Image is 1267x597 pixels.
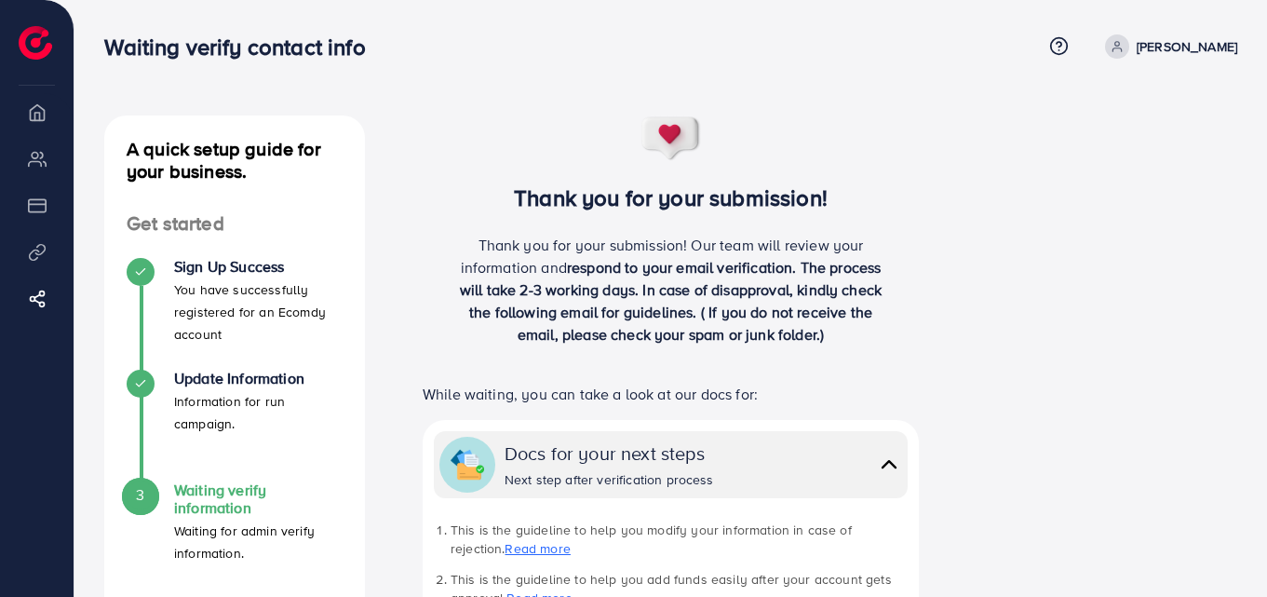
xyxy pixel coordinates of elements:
li: Sign Up Success [104,258,365,370]
a: [PERSON_NAME] [1098,34,1237,59]
img: logo [19,26,52,60]
h4: A quick setup guide for your business. [104,138,365,183]
h3: Thank you for your submission! [395,184,947,211]
p: [PERSON_NAME] [1137,35,1237,58]
li: Update Information [104,370,365,482]
h4: Update Information [174,370,343,387]
div: Docs for your next steps [505,440,714,467]
li: Waiting verify information [104,482,365,593]
h4: Waiting verify information [174,482,343,517]
h3: Waiting verify contact info [104,34,380,61]
p: Thank you for your submission! Our team will review your information and [451,234,892,346]
img: collapse [451,448,484,482]
p: While waiting, you can take a look at our docs for: [423,383,919,405]
span: respond to your email verification. The process will take 2-3 working days. In case of disapprova... [460,257,882,345]
p: You have successfully registered for an Ecomdy account [174,278,343,346]
span: 3 [136,484,144,506]
a: Read more [505,539,570,558]
img: collapse [876,451,902,478]
li: This is the guideline to help you modify your information in case of rejection. [451,521,908,559]
h4: Get started [104,212,365,236]
img: success [640,115,702,162]
h4: Sign Up Success [174,258,343,276]
div: Next step after verification process [505,470,714,489]
p: Information for run campaign. [174,390,343,435]
p: Waiting for admin verify information. [174,520,343,564]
